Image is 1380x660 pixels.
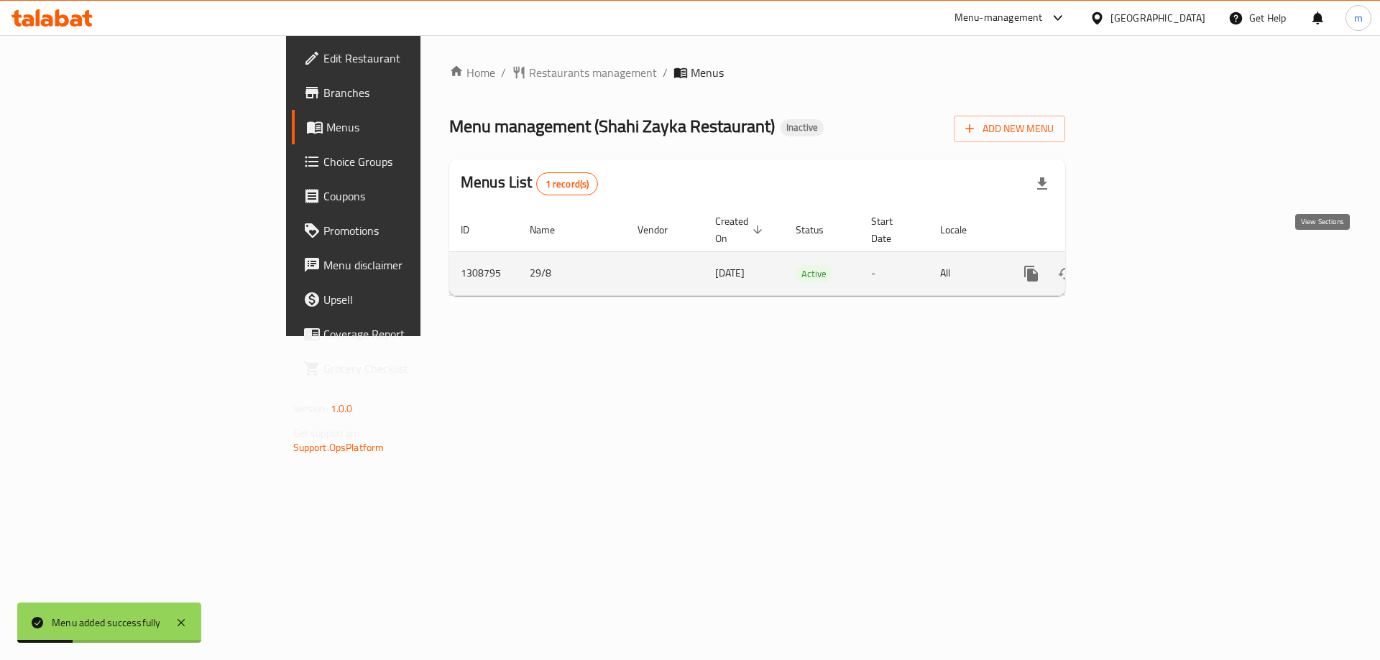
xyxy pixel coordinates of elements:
span: Menus [326,118,505,136]
span: Restaurants management [529,64,657,81]
div: Total records count [536,172,599,195]
span: Menu disclaimer [323,256,505,274]
table: enhanced table [449,208,1164,296]
div: Active [796,265,832,282]
span: Created On [715,213,767,247]
a: Coverage Report [292,317,517,351]
span: Name [530,221,574,238]
span: Promotions [323,222,505,239]
span: Active [796,266,832,282]
span: Get support on: [293,424,359,442]
div: Menu added successfully [52,615,161,631]
span: Menus [691,64,724,81]
span: m [1354,10,1363,26]
span: Coupons [323,187,505,205]
li: / [663,64,668,81]
a: Choice Groups [292,144,517,179]
span: Coverage Report [323,325,505,343]
a: Branches [292,75,517,110]
span: 1.0.0 [331,399,353,418]
a: Grocery Checklist [292,351,517,386]
div: [GEOGRAPHIC_DATA] [1110,10,1205,26]
span: Inactive [781,121,824,134]
a: Restaurants management [512,64,657,81]
span: Version: [293,399,328,418]
td: 29/8 [518,251,626,295]
span: Add New Menu [965,120,1054,138]
span: Locale [940,221,985,238]
span: Menu management ( Shahi Zayka ​Restaurant ) [449,110,775,142]
td: All [929,251,1003,295]
th: Actions [1003,208,1164,252]
a: Upsell [292,282,517,317]
a: Coupons [292,179,517,213]
span: Start Date [871,213,911,247]
span: 1 record(s) [537,177,598,191]
td: - [860,251,929,295]
span: Branches [323,84,505,101]
button: more [1014,256,1049,291]
span: Choice Groups [323,153,505,170]
a: Promotions [292,213,517,248]
span: Upsell [323,291,505,308]
div: Menu-management [954,9,1043,27]
h2: Menus List [461,172,598,195]
div: Export file [1025,167,1059,201]
span: Vendor [638,221,686,238]
a: Menu disclaimer [292,248,517,282]
span: Edit Restaurant [323,50,505,67]
button: Add New Menu [954,116,1065,142]
span: ID [461,221,488,238]
span: [DATE] [715,264,745,282]
a: Menus [292,110,517,144]
a: Edit Restaurant [292,41,517,75]
div: Inactive [781,119,824,136]
span: Grocery Checklist [323,360,505,377]
span: Status [796,221,842,238]
a: Support.OpsPlatform [293,438,385,457]
nav: breadcrumb [449,64,1065,81]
